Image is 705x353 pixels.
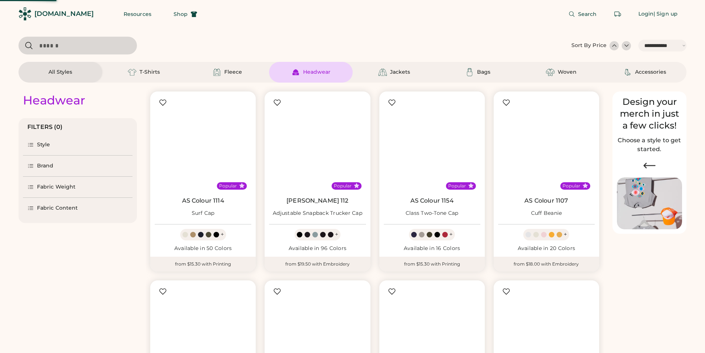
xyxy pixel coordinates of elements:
[303,69,330,76] div: Headwear
[140,69,160,76] div: T-Shirts
[155,96,251,193] img: AS Colour 1114 Surf Cap
[531,210,562,217] div: Cuff Beanie
[638,10,654,18] div: Login
[34,9,94,19] div: [DOMAIN_NAME]
[564,230,567,239] div: +
[498,245,595,252] div: Available in 20 Colors
[335,230,338,239] div: +
[286,197,349,204] a: [PERSON_NAME] 112
[19,7,31,20] img: Rendered Logo - Screens
[635,69,666,76] div: Accessories
[378,68,387,77] img: Jackets Icon
[610,7,625,21] button: Retrieve an order
[384,245,480,252] div: Available in 16 Colors
[269,245,366,252] div: Available in 96 Colors
[524,197,568,204] a: AS Colour 1107
[406,210,459,217] div: Class Two-Tone Cap
[37,162,54,170] div: Brand
[617,177,682,230] img: Image of Lisa Congdon Eye Print on T-Shirt and Hat
[48,69,72,76] div: All Styles
[165,7,206,21] button: Shop
[182,197,224,204] a: AS Colour 1114
[269,96,366,193] img: Richardson 112 Adjustable Snapback Trucker Cap
[155,245,251,252] div: Available in 50 Colors
[192,210,215,217] div: Surf Cap
[477,69,490,76] div: Bags
[558,69,577,76] div: Woven
[115,7,160,21] button: Resources
[571,42,607,49] div: Sort By Price
[37,204,78,212] div: Fabric Content
[623,68,632,77] img: Accessories Icon
[617,96,682,131] div: Design your merch in just a few clicks!
[583,183,588,189] button: Popular Style
[128,68,137,77] img: T-Shirts Icon
[174,11,188,17] span: Shop
[224,69,242,76] div: Fleece
[212,68,221,77] img: Fleece Icon
[410,197,454,204] a: AS Colour 1154
[498,96,595,193] img: AS Colour 1107 Cuff Beanie
[390,69,410,76] div: Jackets
[23,93,85,108] div: Headwear
[563,183,580,189] div: Popular
[384,96,480,193] img: AS Colour 1154 Class Two-Tone Cap
[334,183,352,189] div: Popular
[27,123,63,131] div: FILTERS (0)
[468,183,474,189] button: Popular Style
[239,183,245,189] button: Popular Style
[379,257,485,272] div: from $15.30 with Printing
[494,257,599,272] div: from $18.00 with Embroidery
[617,136,682,154] h2: Choose a style to get started.
[654,10,678,18] div: | Sign up
[465,68,474,77] img: Bags Icon
[448,183,466,189] div: Popular
[670,320,702,352] iframe: Front Chat
[219,183,237,189] div: Popular
[273,210,362,217] div: Adjustable Snapback Trucker Cap
[291,68,300,77] img: Headwear Icon
[449,230,453,239] div: +
[150,257,256,272] div: from $15.30 with Printing
[546,68,555,77] img: Woven Icon
[37,183,75,191] div: Fabric Weight
[354,183,359,189] button: Popular Style
[578,11,597,17] span: Search
[265,257,370,272] div: from $19.50 with Embroidery
[37,141,50,149] div: Style
[560,7,606,21] button: Search
[221,230,224,239] div: +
